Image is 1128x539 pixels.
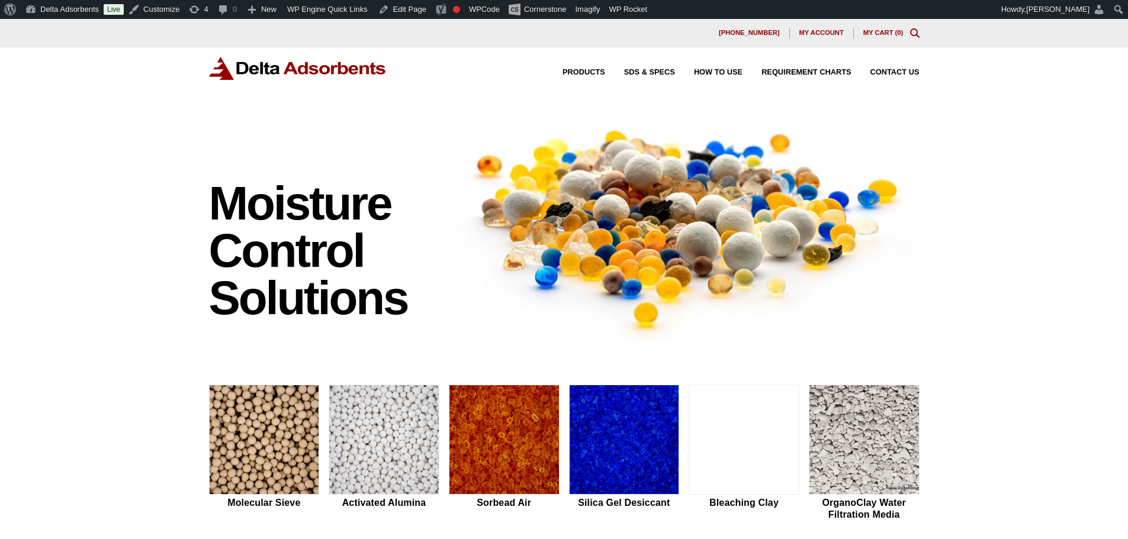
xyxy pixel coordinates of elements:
span: How to Use [694,69,743,76]
h2: Molecular Sieve [209,497,320,508]
a: How to Use [675,69,743,76]
a: Contact Us [851,69,920,76]
div: Toggle Modal Content [910,28,920,38]
span: Requirement Charts [761,69,851,76]
a: Requirement Charts [743,69,851,76]
a: Silica Gel Desiccant [569,385,680,522]
a: [PHONE_NUMBER] [709,28,790,38]
span: [PERSON_NAME] [1026,5,1090,14]
h2: OrganoClay Water Filtration Media [809,497,920,519]
h2: Activated Alumina [329,497,439,508]
a: Live [104,4,124,15]
a: Products [544,69,605,76]
img: Image [449,108,920,347]
h2: Bleaching Clay [689,497,799,508]
a: Activated Alumina [329,385,439,522]
a: SDS & SPECS [605,69,675,76]
a: My Cart (0) [863,29,904,36]
a: Molecular Sieve [209,385,320,522]
a: My account [790,28,854,38]
span: 0 [897,29,901,36]
span: Products [563,69,605,76]
div: Focus keyphrase not set [453,6,460,13]
a: OrganoClay Water Filtration Media [809,385,920,522]
a: Bleaching Clay [689,385,799,522]
img: Delta Adsorbents [209,57,387,80]
span: SDS & SPECS [624,69,675,76]
span: Contact Us [870,69,920,76]
h1: Moisture Control Solutions [209,180,438,322]
h2: Silica Gel Desiccant [569,497,680,508]
h2: Sorbead Air [449,497,560,508]
span: [PHONE_NUMBER] [719,30,780,36]
a: Sorbead Air [449,385,560,522]
span: My account [799,30,844,36]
